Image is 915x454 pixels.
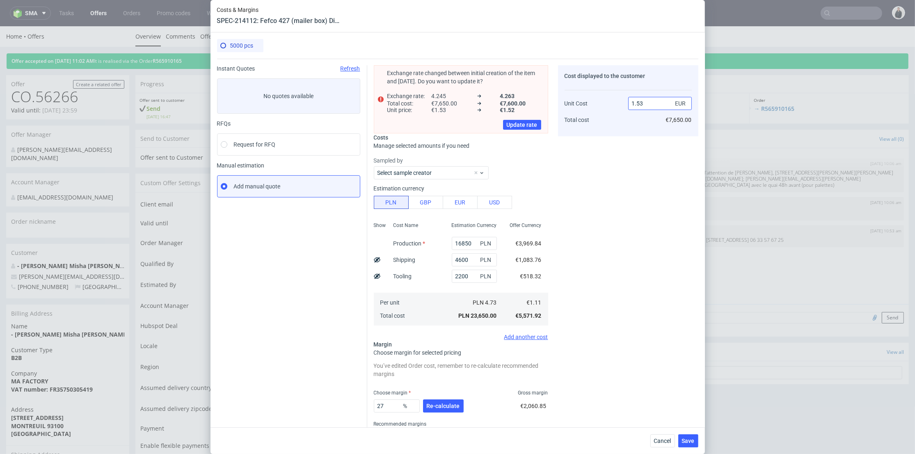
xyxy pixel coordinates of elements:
[140,414,288,430] td: Enable flexible payments
[11,304,128,312] strong: - [PERSON_NAME] Misha [PERSON_NAME]
[146,87,295,93] span: [DATE] 16:47
[73,54,124,62] a: Create a related offer
[374,399,420,413] input: 0.00
[671,104,684,122] a: All (0)
[503,120,541,130] button: Update rate
[11,236,135,243] strong: - [PERSON_NAME] Misha [PERSON_NAME]
[402,400,418,412] span: %
[11,359,93,367] strong: VAT number: FR35750305419
[153,31,182,38] a: R565910165
[412,152,457,161] a: Preview
[510,222,542,229] span: Offer Currency
[468,71,609,77] p: Offer accepted
[452,253,497,266] input: 0.00
[618,78,746,87] p: Due
[374,341,392,348] span: Margin
[374,222,386,229] span: Show
[42,80,77,88] time: [DATE] 23:59
[387,93,428,99] span: Exchange rate :
[479,254,495,266] span: PLN
[11,396,64,404] strong: MONTREUIL 93100
[535,286,544,296] img: regular_mini_magick20250217-67-ufcnb1.jpg
[754,78,794,86] a: → R565910165
[135,49,909,67] div: Progress
[11,167,118,175] div: [EMAIL_ADDRESS][DOMAIN_NAME]
[140,375,288,396] td: Assumed delivery zipcode
[140,190,288,209] td: Valid until
[475,87,609,93] span: [DATE] 11:02
[380,299,400,306] span: Per unit
[6,6,27,14] a: Home
[377,170,432,176] label: Select sample creator
[393,240,425,247] label: Production
[393,222,419,229] span: Cost Name
[870,134,901,140] p: [DATE] 10:06 am
[380,312,405,319] span: Total cost
[441,126,510,136] td: YES, [DATE][DATE] 16:47
[374,196,409,209] button: PLN
[11,343,124,351] span: Company
[11,80,77,88] p: Valid until:
[27,6,44,14] a: Offers
[423,399,464,413] button: Re-calculate
[140,71,295,77] p: Offer sent to customer
[374,390,411,396] label: Choose margin
[500,107,541,113] span: €1.52
[419,108,510,117] p: No visible and valid item in offer.
[393,257,416,263] label: Shipping
[11,119,118,135] div: [PERSON_NAME][EMAIL_ADDRESS][DOMAIN_NAME]
[432,100,473,107] span: €7,650.00
[387,92,541,100] div: 4.245
[554,143,899,162] p: _Livraison : [PERSON_NAME] c/[PERSON_NAME] Logistics France, À l’attention de [PERSON_NAME], [STR...
[304,78,460,87] p: Yes
[879,109,904,116] a: View all (0)
[554,203,899,209] p: [PERSON_NAME]
[75,257,140,264] span: [GEOGRAPHIC_DATA]
[234,140,276,149] span: Request for RFQ
[477,196,512,209] button: USD
[217,162,360,169] span: Manual estimation
[887,322,904,329] a: View all
[140,312,288,333] td: Locale
[11,257,69,264] span: [PHONE_NUMBER]
[427,403,460,409] span: Re-calculate
[554,175,899,181] p: [PERSON_NAME]
[140,293,288,312] td: Hubspot Deal
[518,390,548,396] span: Gross margin
[594,104,624,122] a: Automatic (0)
[443,196,478,209] button: EUR
[11,388,64,395] strong: [STREET_ADDRESS]
[554,136,899,142] p: [PERSON_NAME]
[11,404,71,411] strong: [GEOGRAPHIC_DATA]
[140,251,288,272] td: Estimated By
[618,71,746,77] p: Payment
[500,93,541,99] span: 4.263
[374,142,470,149] span: Manage selected amounts if you need
[479,271,495,282] span: PLN
[666,117,692,123] span: €7,650.00
[464,152,510,161] a: Copy link for customers
[140,209,288,230] td: Order Manager
[11,351,48,359] strong: MA FACTORY
[521,403,547,409] span: €2,060.85
[140,333,288,354] td: Region
[682,438,695,444] span: Save
[6,49,129,62] div: Offer
[650,434,675,447] button: Cancel
[6,147,129,165] div: Account Manager
[11,296,124,304] span: Name
[213,416,219,423] img: Hokodo
[473,299,497,306] span: PLN 4.73
[678,434,698,447] button: Save
[341,65,360,72] span: Refresh
[452,270,497,283] input: 0.00
[290,397,510,408] button: Single payment (default)
[570,104,589,122] a: User (3)
[393,273,412,280] label: Tooling
[500,100,541,107] span: €7,600.00
[374,334,548,340] div: Add another cost
[6,278,129,296] div: Billing Address
[374,419,548,429] div: Recommended margins
[374,349,462,356] span: Choose margin for selected pricing
[135,147,515,166] div: Custom Offer Settings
